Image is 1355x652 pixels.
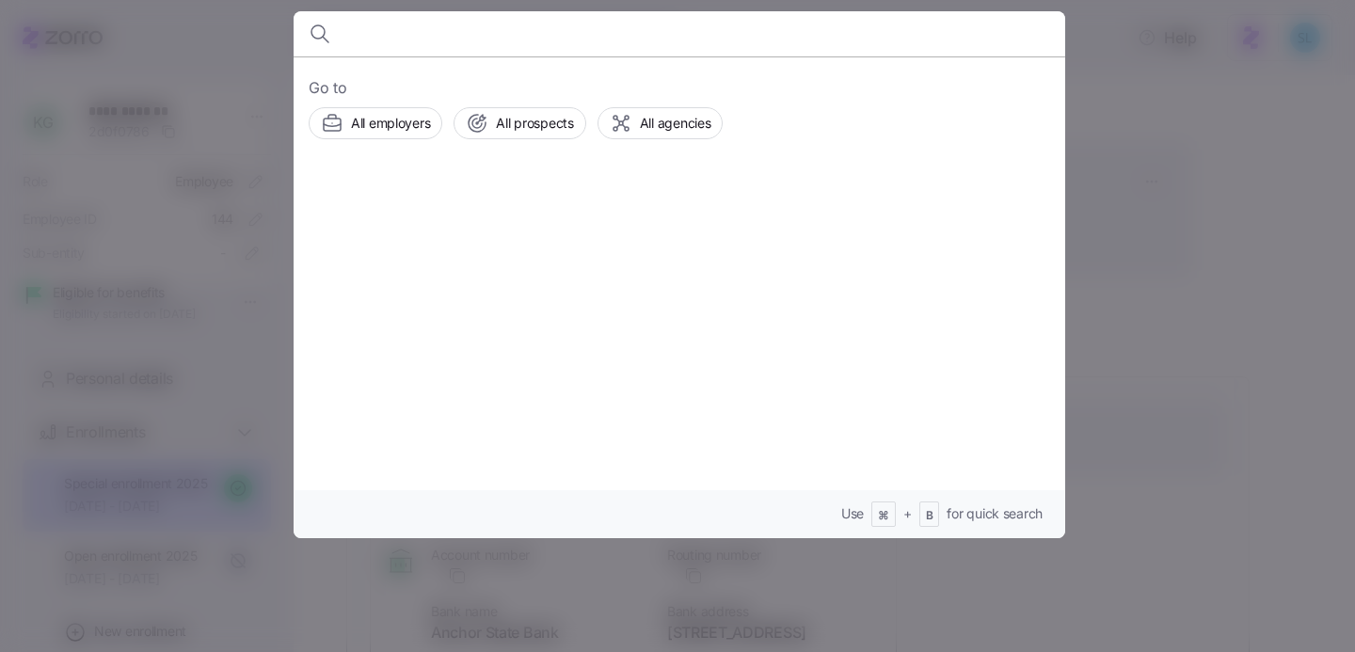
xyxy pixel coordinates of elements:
[640,114,711,133] span: All agencies
[309,76,1050,100] span: Go to
[454,107,585,139] button: All prospects
[878,508,889,524] span: ⌘
[496,114,573,133] span: All prospects
[598,107,724,139] button: All agencies
[926,508,933,524] span: B
[903,504,912,523] span: +
[841,504,864,523] span: Use
[309,107,442,139] button: All employers
[947,504,1043,523] span: for quick search
[351,114,430,133] span: All employers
